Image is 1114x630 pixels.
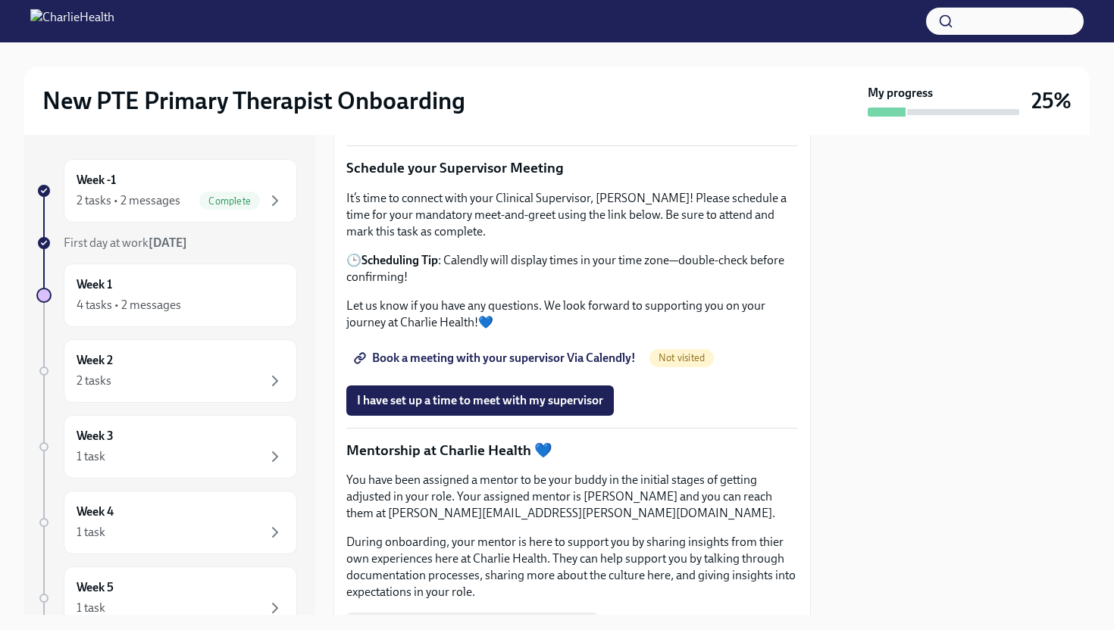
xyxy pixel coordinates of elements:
span: I have set up a time to meet with my supervisor [357,393,603,408]
h2: New PTE Primary Therapist Onboarding [42,86,465,116]
a: Week 41 task [36,491,297,554]
span: Book a meeting with your supervisor Via Calendly! [357,351,636,366]
h6: Week 4 [77,504,114,520]
p: Mentorship at Charlie Health 💙 [346,441,798,460]
button: I have set up a time to meet with my supervisor [346,385,614,416]
div: 4 tasks • 2 messages [77,297,181,313]
span: Not visited [649,352,714,363]
p: 🕒 : Calendly will display times in your time zone—double-check before confirming! [346,252,798,285]
p: Schedule your Supervisor Meeting [346,158,798,178]
a: Week 22 tasks [36,339,297,403]
a: Week 31 task [36,415,297,479]
span: Complete [199,195,260,207]
a: Book a meeting with your supervisor Via Calendly! [346,343,646,373]
a: Week 51 task [36,566,297,630]
span: First day at work [64,235,187,250]
strong: [DATE] [149,235,187,250]
p: During onboarding, your mentor is here to support you by sharing insights from thier own experien... [346,534,798,600]
h6: Week -1 [77,172,116,189]
h6: Week 5 [77,579,114,596]
h6: Week 3 [77,428,114,444]
div: 1 task [77,600,105,616]
strong: My progress [868,85,933,101]
a: First day at work[DATE] [36,235,297,251]
div: 1 task [77,448,105,465]
div: 2 tasks [77,373,111,389]
div: 2 tasks • 2 messages [77,192,180,209]
img: CharlieHealth [30,9,114,33]
h6: Week 1 [77,276,112,293]
p: Let us know if you have any questions. We look forward to supporting you on your journey at Charl... [346,298,798,331]
h6: Week 2 [77,352,113,369]
p: It’s time to connect with your Clinical Supervisor, [PERSON_NAME]! Please schedule a time for you... [346,190,798,240]
div: 1 task [77,524,105,541]
p: You have been assigned a mentor to be your buddy in the initial stages of getting adjusted in you... [346,472,798,522]
a: Week 14 tasks • 2 messages [36,264,297,327]
h3: 25% [1031,87,1072,114]
strong: Scheduling Tip [361,253,438,267]
a: Week -12 tasks • 2 messagesComplete [36,159,297,223]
